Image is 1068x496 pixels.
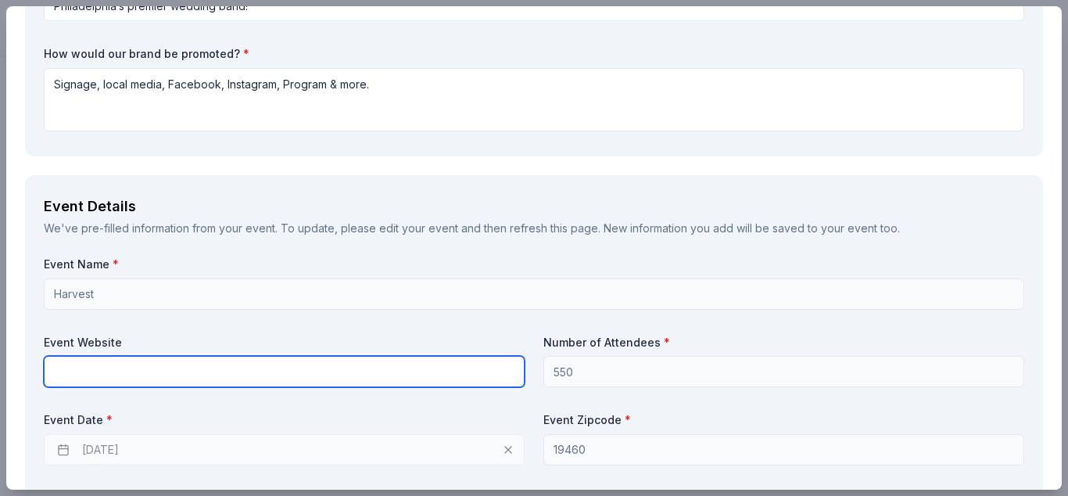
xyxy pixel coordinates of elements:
[543,335,1024,350] label: Number of Attendees
[44,335,525,350] label: Event Website
[44,219,1024,238] div: We've pre-filled information from your event. To update, please edit your event and then refresh ...
[543,412,1024,428] label: Event Zipcode
[44,46,1024,62] label: How would our brand be promoted?
[44,257,1024,272] label: Event Name
[44,412,525,428] label: Event Date
[44,68,1024,131] textarea: Signage, local media, Facebook, Instagram, Program & more.
[44,194,1024,219] div: Event Details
